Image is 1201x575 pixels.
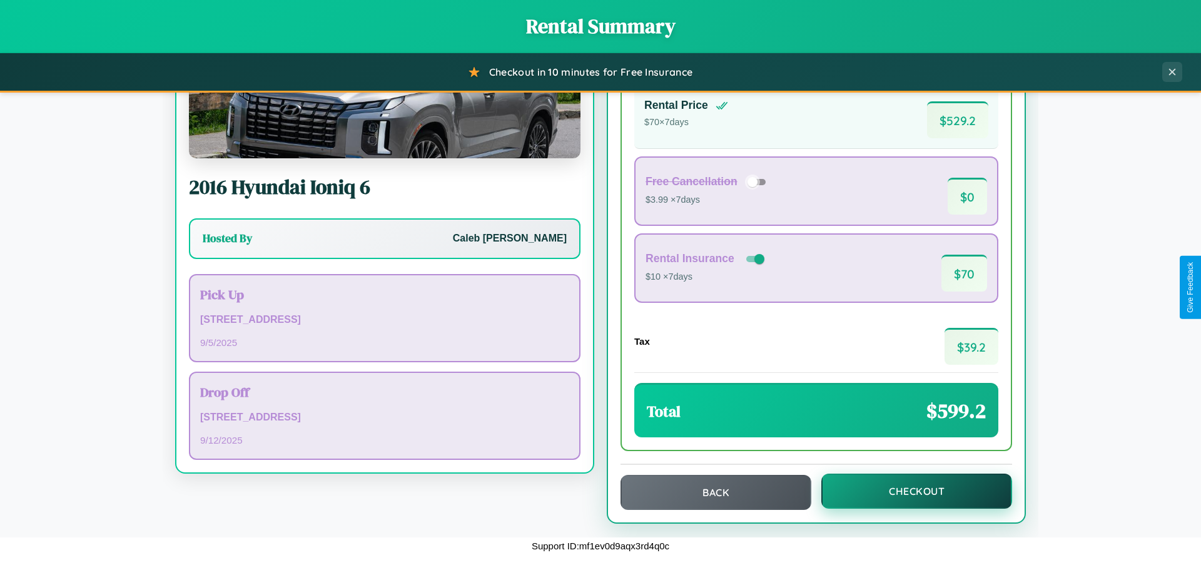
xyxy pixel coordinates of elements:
h4: Free Cancellation [646,175,737,188]
p: [STREET_ADDRESS] [200,311,569,329]
button: Back [621,475,811,510]
h4: Tax [634,336,650,347]
span: $ 0 [948,178,987,215]
p: Support ID: mf1ev0d9aqx3rd4q0c [532,537,669,554]
p: 9 / 12 / 2025 [200,432,569,449]
h3: Drop Off [200,383,569,401]
p: Caleb [PERSON_NAME] [453,230,567,248]
span: Checkout in 10 minutes for Free Insurance [489,66,692,78]
div: Give Feedback [1186,262,1195,313]
img: Hyundai Ioniq 6 [189,33,580,158]
h3: Pick Up [200,285,569,303]
span: $ 70 [941,255,987,292]
p: 9 / 5 / 2025 [200,334,569,351]
h1: Rental Summary [13,13,1188,40]
p: [STREET_ADDRESS] [200,409,569,427]
h4: Rental Price [644,99,708,112]
span: $ 599.2 [926,397,986,425]
h4: Rental Insurance [646,252,734,265]
span: $ 39.2 [945,328,998,365]
button: Checkout [821,474,1012,509]
h3: Hosted By [203,231,252,246]
h3: Total [647,401,681,422]
h2: 2016 Hyundai Ioniq 6 [189,173,580,201]
p: $ 70 × 7 days [644,114,728,131]
p: $10 × 7 days [646,269,767,285]
span: $ 529.2 [927,101,988,138]
p: $3.99 × 7 days [646,192,770,208]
